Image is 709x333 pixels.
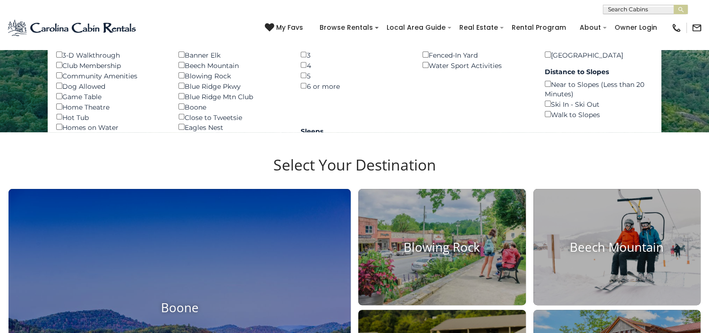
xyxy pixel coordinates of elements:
[315,20,378,35] a: Browse Rentals
[56,50,164,60] div: 3-D Walkthrough
[358,239,526,254] h4: Blowing Rock
[56,122,164,132] div: Homes on Water
[56,81,164,91] div: Dog Allowed
[671,23,682,33] img: phone-regular-black.png
[265,23,305,33] a: My Favs
[178,70,287,81] div: Blowing Rock
[56,70,164,81] div: Community Amenities
[8,300,351,315] h4: Boone
[301,60,409,70] div: 4
[507,20,571,35] a: Rental Program
[358,189,526,305] a: Blowing Rock
[422,60,531,70] div: Water Sport Activities
[7,18,138,37] img: Blue-2.png
[382,20,450,35] a: Local Area Guide
[178,122,287,132] div: Eagles Nest
[178,60,287,70] div: Beech Mountain
[301,81,409,91] div: 6 or more
[178,50,287,60] div: Banner Elk
[575,20,606,35] a: About
[301,50,409,60] div: 3
[545,50,653,60] div: [GEOGRAPHIC_DATA]
[610,20,662,35] a: Owner Login
[56,102,164,112] div: Home Theatre
[56,91,164,102] div: Game Table
[301,127,409,136] label: Sleeps
[533,239,701,254] h4: Beech Mountain
[56,112,164,122] div: Hot Tub
[545,67,653,77] label: Distance to Slopes
[276,23,303,33] span: My Favs
[545,99,653,109] div: Ski In - Ski Out
[692,23,702,33] img: mail-regular-black.png
[533,189,701,305] a: Beech Mountain
[7,156,702,189] h3: Select Your Destination
[545,79,653,99] div: Near to Slopes (Less than 20 Minutes)
[178,102,287,112] div: Boone
[178,91,287,102] div: Blue Ridge Mtn Club
[422,50,531,60] div: Fenced-In Yard
[301,70,409,81] div: 5
[56,60,164,70] div: Club Membership
[545,109,653,120] div: Walk to Slopes
[178,112,287,122] div: Close to Tweetsie
[455,20,503,35] a: Real Estate
[178,81,287,91] div: Blue Ridge Pkwy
